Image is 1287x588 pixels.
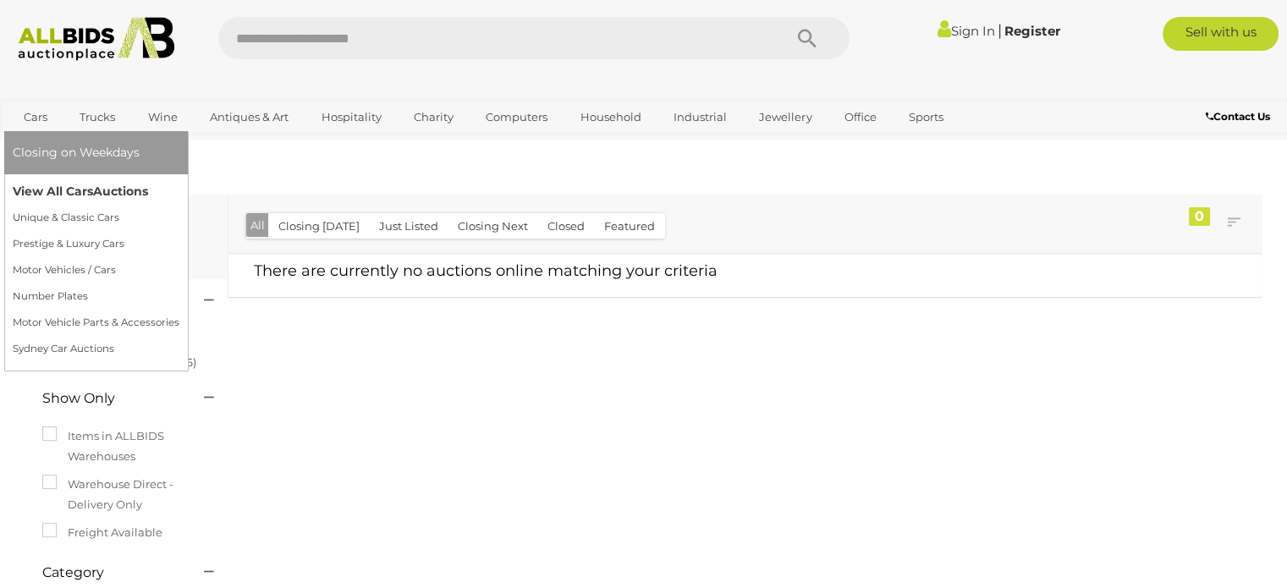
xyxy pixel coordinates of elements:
[1163,17,1279,51] a: Sell with us
[1189,207,1210,226] div: 0
[42,523,162,542] label: Freight Available
[1206,110,1270,123] b: Contact Us
[537,213,595,239] button: Closed
[42,565,179,580] h4: Category
[369,213,448,239] button: Just Listed
[42,475,211,514] label: Warehouse Direct - Delivery Only
[898,103,954,131] a: Sports
[268,213,370,239] button: Closing [DATE]
[448,213,538,239] button: Closing Next
[663,103,738,131] a: Industrial
[403,103,465,131] a: Charity
[254,261,718,280] span: There are currently no auctions online matching your criteria
[937,23,994,39] a: Sign In
[594,213,665,239] button: Featured
[42,391,179,406] h4: Show Only
[311,103,393,131] a: Hospitality
[246,213,269,238] button: All
[13,103,58,131] a: Cars
[1004,23,1059,39] a: Register
[765,17,850,59] button: Search
[748,103,822,131] a: Jewellery
[137,103,189,131] a: Wine
[69,103,126,131] a: Trucks
[833,103,888,131] a: Office
[9,17,184,61] img: Allbids.com.au
[997,21,1001,40] span: |
[199,103,300,131] a: Antiques & Art
[475,103,558,131] a: Computers
[569,103,652,131] a: Household
[1206,107,1274,126] a: Contact Us
[42,426,211,466] label: Items in ALLBIDS Warehouses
